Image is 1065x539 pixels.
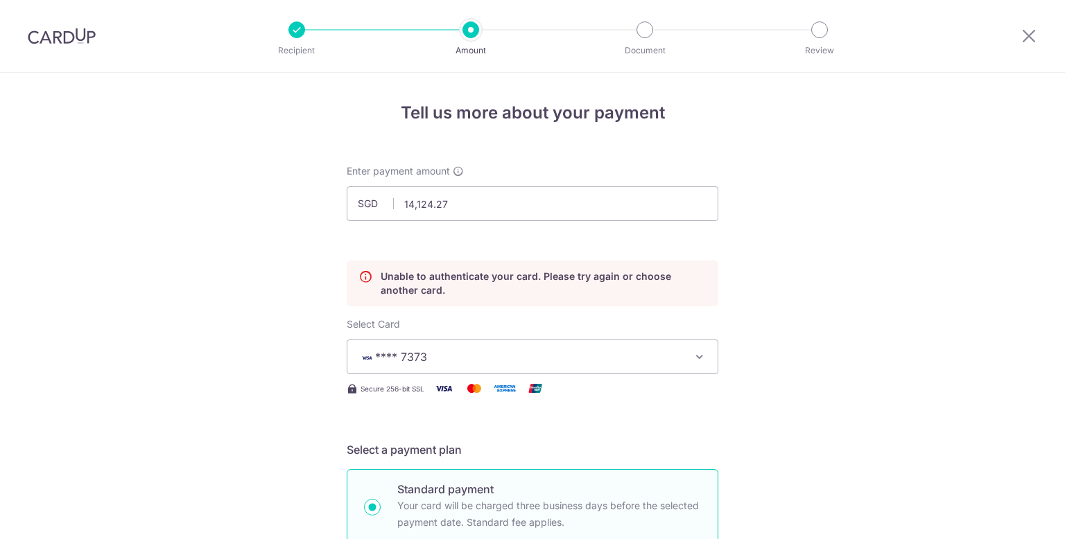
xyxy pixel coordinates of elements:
span: SGD [358,197,394,211]
p: Standard payment [397,481,701,497]
span: translation missing: en.payables.payment_networks.credit_card.summary.labels.select_card [347,318,400,330]
img: Mastercard [460,380,488,397]
p: Amount [419,44,522,58]
p: Document [594,44,696,58]
img: VISA [358,353,375,362]
img: Union Pay [521,380,549,397]
p: Review [768,44,871,58]
p: Unable to authenticate your card. Please try again or choose another card. [381,269,707,297]
img: Visa [430,380,458,397]
input: 0.00 [347,186,718,221]
span: Enter payment amount [347,164,450,178]
h4: Tell us more about your payment [347,100,718,125]
p: Recipient [245,44,348,58]
h5: Select a payment plan [347,441,718,458]
img: American Express [491,380,519,397]
span: Secure 256-bit SSL [361,383,424,394]
img: CardUp [28,28,96,44]
iframe: Opens a widget where you can find more information [976,497,1051,532]
p: Your card will be charged three business days before the selected payment date. Standard fee appl... [397,497,701,531]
